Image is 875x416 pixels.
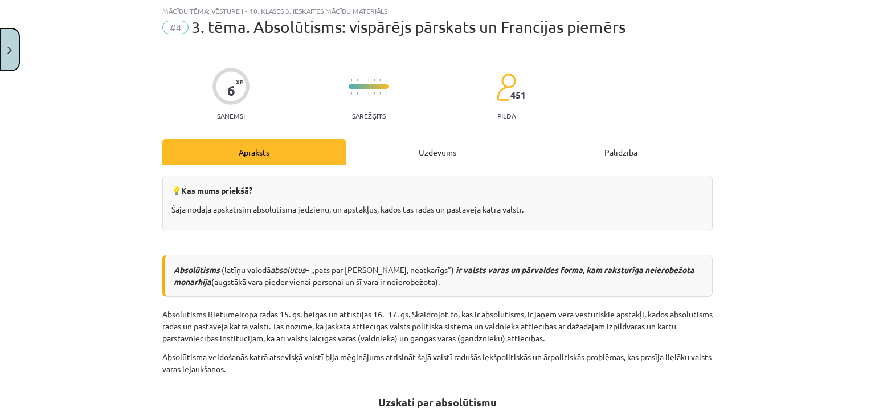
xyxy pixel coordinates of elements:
[362,92,363,95] img: icon-short-line-57e1e144782c952c97e751825c79c345078a6d821885a25fce030b3d8c18986b.svg
[379,79,381,81] img: icon-short-line-57e1e144782c952c97e751825c79c345078a6d821885a25fce030b3d8c18986b.svg
[368,79,369,81] img: icon-short-line-57e1e144782c952c97e751825c79c345078a6d821885a25fce030b3d8c18986b.svg
[162,255,713,297] div: (latīņu valodā – „pats par [PERSON_NAME], neatkarīgs”) (augstākā vara pieder vienai personai un š...
[271,264,305,275] i: absolutus
[351,92,352,95] img: icon-short-line-57e1e144782c952c97e751825c79c345078a6d821885a25fce030b3d8c18986b.svg
[368,92,369,95] img: icon-short-line-57e1e144782c952c97e751825c79c345078a6d821885a25fce030b3d8c18986b.svg
[362,79,363,81] img: icon-short-line-57e1e144782c952c97e751825c79c345078a6d821885a25fce030b3d8c18986b.svg
[351,79,352,81] img: icon-short-line-57e1e144782c952c97e751825c79c345078a6d821885a25fce030b3d8c18986b.svg
[378,395,497,409] strong: Uzskati par absolūtismu
[162,308,713,344] p: Absolūtisms Rietumeiropā radās 15. gs. beigās un attīstījās 16.–17. gs. Skaidrojot to, kas ir abs...
[357,92,358,95] img: icon-short-line-57e1e144782c952c97e751825c79c345078a6d821885a25fce030b3d8c18986b.svg
[357,79,358,81] img: icon-short-line-57e1e144782c952c97e751825c79c345078a6d821885a25fce030b3d8c18986b.svg
[236,79,243,85] span: XP
[171,185,704,197] p: 💡
[385,92,386,95] img: icon-short-line-57e1e144782c952c97e751825c79c345078a6d821885a25fce030b3d8c18986b.svg
[171,203,704,215] p: Šajā nodaļā apskatīsim absolūtisma jēdzienu, un apstākļus, kādos tas radas un pastāvēja katrā val...
[346,139,529,165] div: Uzdevums
[227,83,235,99] div: 6
[7,47,12,54] img: icon-close-lesson-0947bae3869378f0d4975bcd49f059093ad1ed9edebbc8119c70593378902aed.svg
[496,73,516,101] img: students-c634bb4e5e11cddfef0936a35e636f08e4e9abd3cc4e673bd6f9a4125e45ecb1.svg
[162,21,189,34] span: #4
[162,139,346,165] div: Apraksts
[162,7,713,15] div: Mācību tēma: Vēsture i - 10. klases 3. ieskaites mācību materiāls
[181,185,252,195] b: Kas mums priekšā?
[497,112,516,120] p: pilda
[174,264,220,275] i: Absolūtisms
[374,92,375,95] img: icon-short-line-57e1e144782c952c97e751825c79c345078a6d821885a25fce030b3d8c18986b.svg
[529,139,713,165] div: Palīdzība
[162,351,713,375] p: Absolūtisma veidošanās katrā atsevisķā valstī bija mēģinājums atrisināt šajā valstī radušās iekšp...
[379,92,381,95] img: icon-short-line-57e1e144782c952c97e751825c79c345078a6d821885a25fce030b3d8c18986b.svg
[212,112,250,120] p: Saņemsi
[191,18,625,36] span: ​3. tēma. Absolūtisms: vispārējs pārskats un Francijas piemērs
[510,90,526,100] span: 451
[352,112,386,120] p: Sarežģīts
[385,79,386,81] img: icon-short-line-57e1e144782c952c97e751825c79c345078a6d821885a25fce030b3d8c18986b.svg
[374,79,375,81] img: icon-short-line-57e1e144782c952c97e751825c79c345078a6d821885a25fce030b3d8c18986b.svg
